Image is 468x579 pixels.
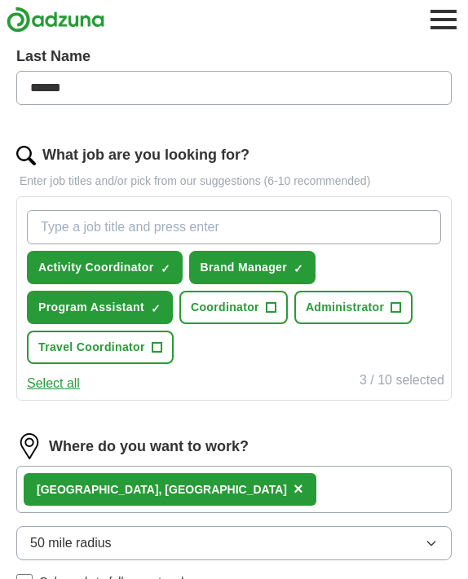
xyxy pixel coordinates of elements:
p: Enter job titles and/or pick from our suggestions (6-10 recommended) [16,173,452,190]
span: × [294,480,303,498]
button: Program Assistant✓ [27,291,173,324]
button: Activity Coordinator✓ [27,251,183,284]
button: × [294,477,303,502]
img: location.png [16,433,42,459]
button: Select all [27,374,80,393]
label: Where do you want to work? [49,436,249,458]
button: Travel Coordinator [27,331,174,364]
span: ✓ [294,262,303,275]
button: Brand Manager✓ [189,251,316,284]
input: Type a job title and press enter [27,210,441,244]
span: ✓ [161,262,170,275]
div: 3 / 10 selected [360,371,444,393]
label: What job are you looking for? [42,144,249,166]
img: search.png [16,146,36,165]
span: Coordinator [191,299,259,316]
label: Last Name [16,46,452,68]
span: 50 mile radius [30,533,112,553]
button: Coordinator [179,291,288,324]
div: [GEOGRAPHIC_DATA], [GEOGRAPHIC_DATA] [37,481,287,498]
span: Program Assistant [38,299,144,316]
span: Brand Manager [201,259,287,276]
button: Toggle main navigation menu [426,2,461,37]
img: Adzuna logo [7,7,104,33]
span: Travel Coordinator [38,339,145,356]
span: ✓ [151,302,161,315]
button: Administrator [294,291,413,324]
button: 50 mile radius [16,526,452,560]
span: Administrator [306,299,384,316]
span: Activity Coordinator [38,259,154,276]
